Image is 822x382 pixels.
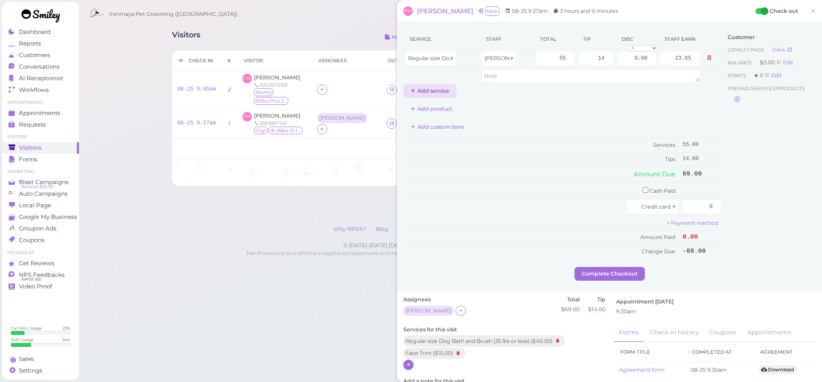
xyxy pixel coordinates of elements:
[417,7,473,15] span: [PERSON_NAME]
[776,59,793,66] div: Edit
[614,324,644,342] a: Forms
[772,46,792,53] a: View
[2,73,79,84] a: AI Receptionist
[2,234,79,246] a: Coupons
[228,86,231,93] i: 2
[728,60,753,66] span: Balance
[642,248,675,255] span: Change Due
[109,2,237,26] span: Ironmaya Pet Grooming ([GEOGRAPHIC_DATA])
[754,342,816,362] th: Agreement
[810,5,816,17] span: ×
[172,30,200,46] h1: Visitors
[667,220,718,226] a: + Payment method
[588,306,605,313] div: $14.00
[177,146,723,152] h5: 🎉 Total 2 visits [DATE].
[19,52,50,59] span: Customers
[403,296,431,303] label: Assignees
[2,223,79,234] a: Groupon Ads
[634,170,675,178] span: Amount Due
[2,281,79,292] a: Video Proof
[2,188,79,200] a: Auto Campaigns
[765,72,782,79] a: Edit
[372,226,393,232] a: Blog
[2,134,79,140] li: Visitors
[728,73,747,79] span: Points
[11,337,33,343] div: SMS Usage
[228,120,230,127] i: 1
[686,342,754,362] th: Completed at
[378,30,415,44] button: Notes
[403,138,680,152] td: Services
[19,109,60,117] span: Appointments
[615,29,658,49] th: Discount
[2,353,79,365] a: Sales
[242,74,252,83] span: CW
[742,324,796,342] a: Appointments
[19,75,63,82] span: AI Receptionist
[19,213,77,221] span: Google My Business
[403,6,413,16] span: PW
[551,7,620,15] li: 3 hours and 9 minutes
[484,55,530,61] span: [PERSON_NAME]
[2,84,79,96] a: Workflows
[2,26,79,38] a: Dashboard
[254,112,300,119] span: [PERSON_NAME]
[254,74,300,81] a: [PERSON_NAME]
[172,51,221,71] th: Check in
[2,100,79,106] li: Appointments
[21,276,41,283] span: NPS® 100
[403,102,459,116] button: Add product
[503,7,550,15] li: 08-25 9:27am
[2,154,79,165] a: Forms
[19,283,52,290] span: Video Proof
[680,167,723,182] td: 69.00
[760,59,776,66] span: $0.00
[268,127,302,134] span: 16-35lbs 13-15H
[641,203,671,210] span: Credit card
[254,97,288,105] span: 50lbs Plus 21-25H
[641,234,675,240] span: Amount Paid
[616,308,814,315] div: 9:30am
[728,84,805,93] span: Prepaid services/products
[704,324,741,342] a: Coupons
[312,51,382,71] th: Assignees
[19,225,57,232] span: Groupon Ads
[2,49,79,61] a: Customers
[19,190,68,197] span: Auto Campaigns
[19,28,51,36] span: Dashboard
[403,348,465,359] div: Face Trim ( $15.00 )
[403,84,456,98] button: Add service
[403,335,565,346] div: Regular size Dog Bath and Brush (35 lbs or less) ( $40.00 )
[247,250,654,264] small: Net Promoter® and NPS® are registered trademarks and Net Promoter Score and Net Promoter System a...
[2,211,79,223] a: Google My Business
[19,63,60,70] span: Conversations
[19,86,49,94] span: Workflows
[19,40,41,47] span: Reports
[403,326,605,333] label: Services for this visit
[19,260,54,267] span: Get Reviews
[19,156,37,163] span: Forms
[19,367,42,374] span: Settings
[683,233,698,241] span: 0.00
[238,242,663,249] div: © [DATE]–[DATE] [DOMAIN_NAME], Smiley is a product of Smiley Science Lab Inc.
[680,138,723,152] td: 55.00
[177,86,216,92] a: 08-25 9:45am
[770,7,798,15] label: Check out
[63,325,70,331] div: 23 %
[2,142,79,154] a: Visitors
[619,367,665,373] a: Agreement form
[254,127,267,134] span: Gigi
[561,306,580,313] div: $69.00
[62,337,70,343] div: 34 %
[403,120,471,134] button: Add custom item
[480,29,534,49] th: Staff
[2,200,79,211] a: Local Page
[254,88,273,96] span: Momo
[19,179,69,186] span: Blast Campaigns
[21,183,53,190] span: Balance: $20.00
[19,121,46,128] span: Requests
[588,296,605,303] label: Tip
[2,250,79,256] li: Feedbacks
[417,7,476,16] a: [PERSON_NAME]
